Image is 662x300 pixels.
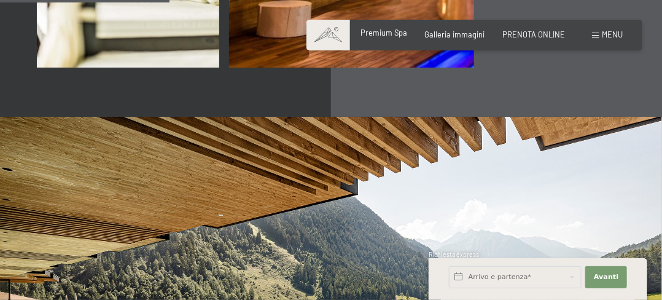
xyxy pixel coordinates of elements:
[502,30,565,39] a: PRENOTA ONLINE
[425,30,485,39] a: Galleria immagini
[361,28,408,37] a: Premium Spa
[594,272,618,282] span: Avanti
[602,30,623,39] span: Menu
[429,251,479,258] span: Richiesta express
[585,266,627,288] button: Avanti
